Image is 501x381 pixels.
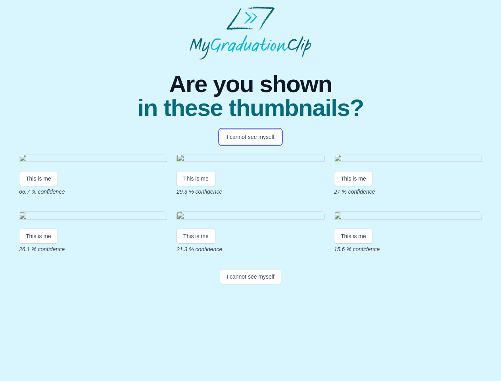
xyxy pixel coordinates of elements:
[334,229,373,244] button: This is me
[137,72,363,96] span: Are you shown
[177,229,215,244] button: This is me
[220,269,281,284] button: I cannot see myself
[19,188,167,196] p: 66.7 % confidence
[19,154,167,165] img: b79607e07cb5e6410d4308f581cad9b456b1c5f2.gif
[137,96,363,120] span: in these thumbnails?
[190,6,312,60] img: MyGraduationClip
[177,188,324,196] p: 29.3 % confidence
[177,171,215,186] button: This is me
[19,229,58,244] button: This is me
[19,245,167,253] p: 26.1 % confidence
[334,154,482,165] img: 0df24878257e8a985442889132290875cd7464e7.gif
[177,212,324,222] img: f387012b5ae485ec0d2d074ece6ce8c0008ce318.gif
[19,212,167,222] img: 478cabf366d15f2140eb6bb0a7c772182039e4e2.gif
[19,171,58,186] button: This is me
[334,245,482,253] p: 15.6 % confidence
[334,171,373,186] button: This is me
[334,212,482,222] img: 5ad1576ad68e867d5d111ad68f3a6d4ce006f76f.gif
[334,188,482,196] p: 27 % confidence
[177,154,324,165] img: 745a8d5fe55a7a3252242051c57c5195165a3506.gif
[177,245,324,253] p: 21.3 % confidence
[220,129,281,144] button: I cannot see myself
